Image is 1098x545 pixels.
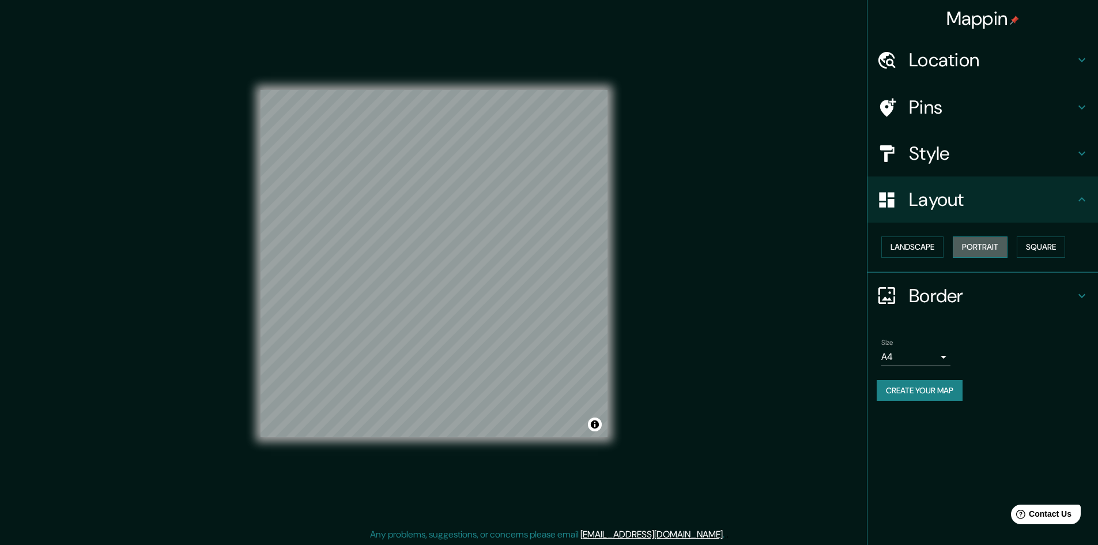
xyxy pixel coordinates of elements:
div: A4 [881,348,950,366]
h4: Layout [909,188,1075,211]
h4: Pins [909,96,1075,119]
h4: Mappin [946,7,1020,30]
div: . [725,528,726,542]
canvas: Map [261,90,608,437]
p: Any problems, suggestions, or concerns please email . [370,528,725,542]
button: Portrait [953,236,1008,258]
div: Style [867,130,1098,176]
h4: Location [909,48,1075,72]
div: Pins [867,84,1098,130]
label: Size [881,337,893,347]
button: Square [1017,236,1065,258]
div: Border [867,273,1098,319]
button: Landscape [881,236,944,258]
a: [EMAIL_ADDRESS][DOMAIN_NAME] [580,528,723,540]
button: Toggle attribution [588,418,602,431]
div: Layout [867,176,1098,223]
img: pin-icon.png [1010,16,1019,25]
h4: Border [909,284,1075,307]
div: . [726,528,729,542]
iframe: Help widget launcher [995,500,1085,532]
button: Create your map [877,380,963,401]
div: Location [867,37,1098,83]
h4: Style [909,142,1075,165]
